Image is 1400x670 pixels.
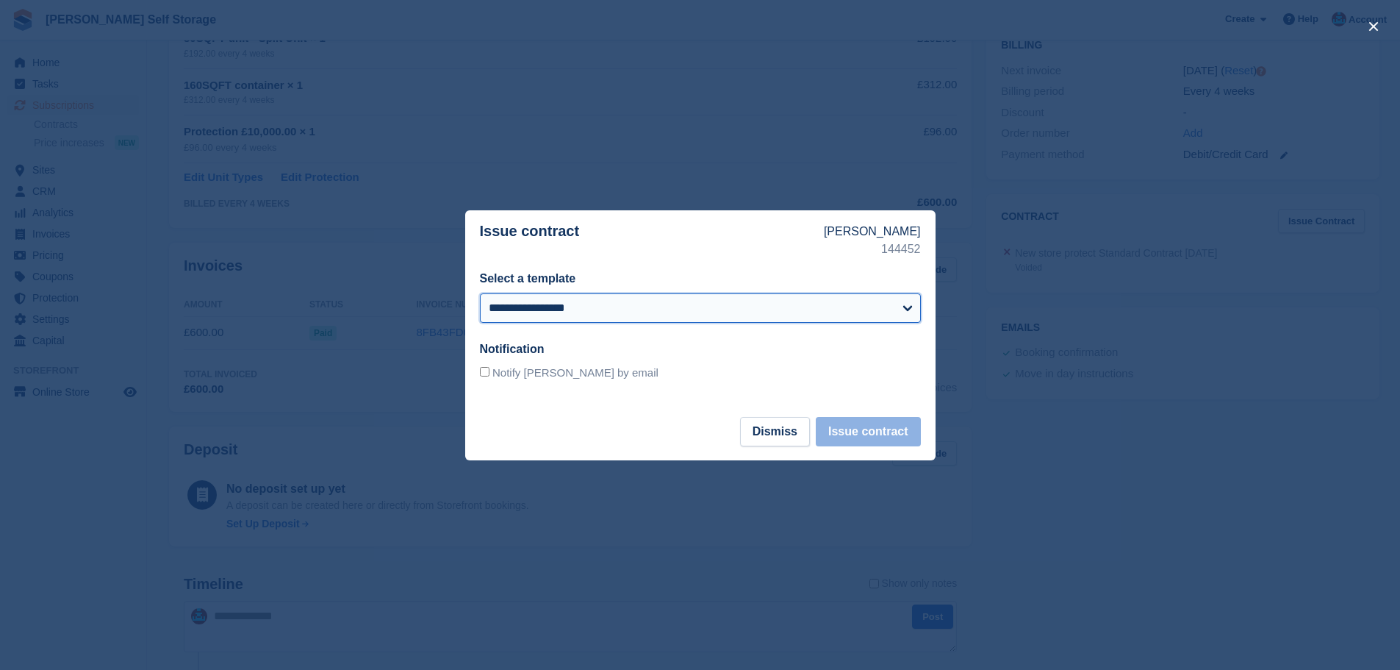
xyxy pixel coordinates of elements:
label: Select a template [480,272,576,285]
button: close [1362,15,1385,38]
span: Notify [PERSON_NAME] by email [492,366,658,379]
label: Notification [480,343,545,355]
input: Notify [PERSON_NAME] by email [480,367,489,377]
button: Dismiss [740,417,810,446]
p: Issue contract [480,223,824,258]
button: Issue contract [816,417,920,446]
p: 144452 [824,240,921,258]
p: [PERSON_NAME] [824,223,921,240]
